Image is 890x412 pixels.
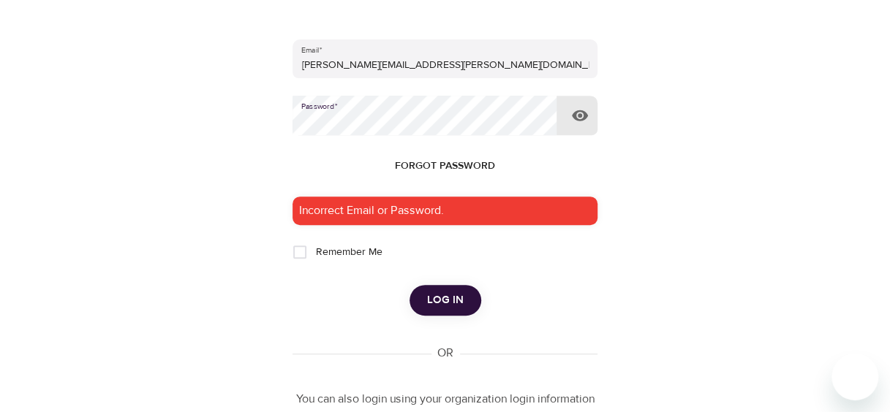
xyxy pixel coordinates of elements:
button: Log in [410,285,481,316]
div: Incorrect Email or Password. [293,197,597,225]
div: OR [431,345,459,362]
span: Log in [427,291,464,310]
button: Forgot password [389,153,501,180]
span: Remember Me [315,245,382,260]
p: You can also login using your organization login information [293,391,597,408]
span: Forgot password [395,157,495,175]
iframe: Button to launch messaging window [831,354,878,400]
